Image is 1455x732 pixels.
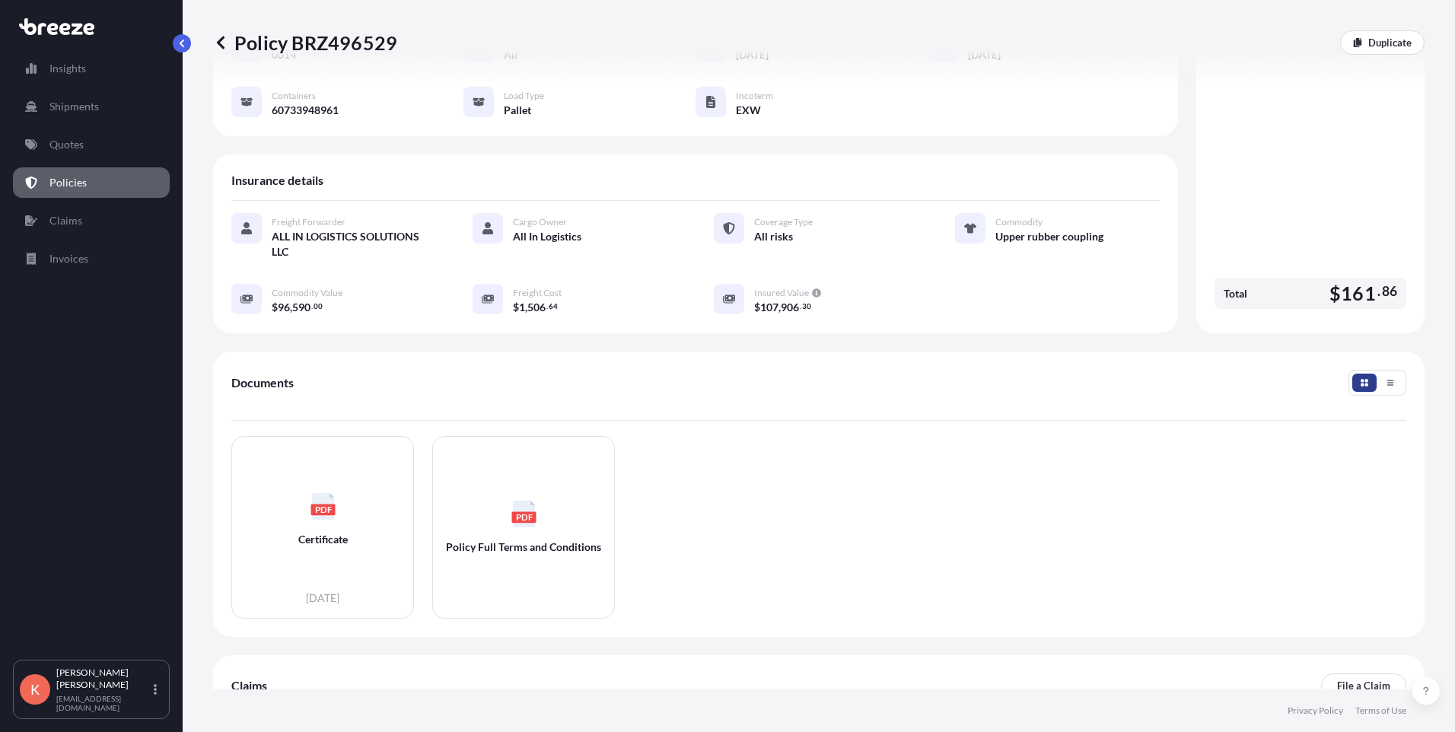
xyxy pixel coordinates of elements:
span: Total [1224,286,1247,301]
span: . [1377,287,1380,296]
p: File a Claim [1337,678,1390,693]
span: Insurance details [231,173,323,188]
span: . [800,304,801,309]
text: PDF [515,511,533,521]
span: $ [272,302,278,313]
span: 86 [1382,287,1397,296]
p: Policy BRZ496529 [213,30,397,55]
a: PDFCertificate[DATE] [231,436,414,619]
span: All In Logistics [513,229,581,244]
a: Claims [13,205,170,236]
a: Invoices [13,243,170,274]
span: Containers [272,90,316,102]
span: 906 [781,302,799,313]
span: 30 [802,304,811,309]
span: $ [1329,284,1341,303]
span: 161 [1341,284,1376,303]
span: Documents [231,375,294,390]
span: 107 [760,302,778,313]
span: Load Type [504,90,544,102]
span: Coverage Type [754,216,813,228]
span: , [290,302,292,313]
span: $ [513,302,519,313]
span: ALL IN LOGISTICS SOLUTIONS LLC [272,229,436,259]
span: 96 [278,302,290,313]
span: Upper rubber coupling [995,229,1103,244]
span: K [30,682,40,697]
p: Policies [49,175,87,190]
span: 590 [292,302,310,313]
a: Shipments [13,91,170,122]
p: Duplicate [1368,35,1412,50]
p: Claims [49,213,82,228]
p: Insights [49,61,86,76]
a: Insights [13,53,170,84]
span: 00 [314,304,323,309]
span: , [525,302,527,313]
span: Commodity [995,216,1043,228]
span: Pallet [504,103,531,118]
span: Claims [231,678,267,693]
span: 1 [519,302,525,313]
span: Insured Value [754,287,809,299]
span: 60733948961 [272,103,339,118]
span: [DATE] [306,590,339,606]
span: Certificate [298,532,348,547]
p: [PERSON_NAME] [PERSON_NAME] [56,667,151,691]
a: Duplicate [1340,30,1425,55]
a: Quotes [13,129,170,160]
span: Policy Full Terms and Conditions [446,539,601,555]
a: Privacy Policy [1288,705,1343,717]
a: Terms of Use [1355,705,1406,717]
p: Invoices [49,251,88,266]
p: Shipments [49,99,99,114]
span: 64 [549,304,558,309]
span: Incoterm [736,90,773,102]
span: Freight Forwarder [272,216,345,228]
a: PDFPolicy Full Terms and Conditions [432,436,615,619]
p: [EMAIL_ADDRESS][DOMAIN_NAME] [56,694,151,712]
a: File a Claim [1321,673,1406,698]
a: Policies [13,167,170,198]
span: All risks [754,229,793,244]
span: . [546,304,548,309]
span: Cargo Owner [513,216,567,228]
span: , [778,302,781,313]
span: 506 [527,302,546,313]
span: $ [754,302,760,313]
text: PDF [314,504,332,514]
span: . [311,304,313,309]
span: Freight Cost [513,287,562,299]
span: EXW [736,103,761,118]
p: Quotes [49,137,84,152]
span: Commodity Value [272,287,342,299]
